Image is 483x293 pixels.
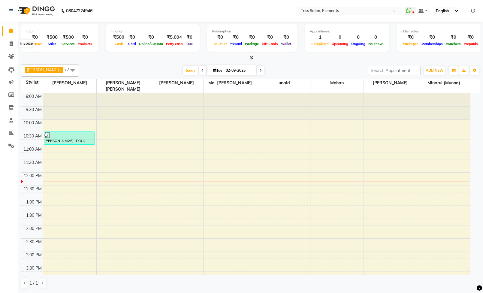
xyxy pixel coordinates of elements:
div: 3:00 PM [25,252,43,258]
div: ₹0 [444,34,462,41]
div: 2:00 PM [25,225,43,232]
div: 0 [350,34,367,41]
span: Online/Custom [137,42,165,46]
div: 9:30 AM [25,107,43,113]
span: Mohan [310,79,364,87]
div: 3:30 PM [25,265,43,271]
div: Invoice [19,40,34,47]
span: Memberships [420,42,444,46]
span: Junaid [257,79,310,87]
a: x [59,67,62,72]
span: Voucher [212,42,228,46]
div: 9:00 AM [25,93,43,100]
div: ₹0 [260,34,279,41]
span: Due [185,42,194,46]
span: Package [243,42,260,46]
div: ₹0 [127,34,137,41]
div: ₹0 [243,34,260,41]
div: 12:30 PM [23,186,43,192]
div: ₹0 [420,34,444,41]
div: 1 [310,34,330,41]
div: 10:00 AM [22,120,43,126]
span: Cash [113,42,125,46]
div: ₹500 [44,34,60,41]
span: Prepaids [462,42,479,46]
span: [PERSON_NAME] [43,79,96,87]
span: [PERSON_NAME] [27,67,59,72]
span: Ongoing [350,42,367,46]
div: 0 [367,34,384,41]
div: 1:30 PM [25,212,43,219]
span: Wallet [279,42,293,46]
div: [PERSON_NAME], TK01, 10:25 AM-10:55 AM, Hair Cut (₹500) [44,132,95,144]
input: Search Appointment [368,66,421,75]
div: Total [26,29,94,34]
div: ₹0 [228,34,243,41]
span: Completed [310,42,330,46]
span: Today [183,66,198,75]
b: 08047224946 [66,2,92,19]
div: ₹500 [111,34,127,41]
div: Stylist [21,79,43,86]
span: Petty cash [165,42,184,46]
span: Minarul (Munna) [417,79,471,87]
img: logo [15,2,56,19]
span: Products [76,42,94,46]
div: Redemption [212,29,293,34]
span: 1 / 1 [29,280,38,286]
span: [PERSON_NAME] [PERSON_NAME] [97,79,150,93]
div: ₹500 [60,34,76,41]
span: Vouchers [444,42,462,46]
div: ₹5,004 [165,34,184,41]
span: ADD NEW [426,68,443,73]
div: 12:00 PM [23,173,43,179]
span: [PERSON_NAME] [364,79,417,87]
span: Sales [46,42,58,46]
span: Services [60,42,76,46]
div: Finance [111,29,195,34]
button: ADD NEW [424,66,445,75]
span: Prepaid [228,42,243,46]
span: Tue [212,68,224,73]
div: 11:00 AM [22,146,43,153]
span: No show [367,42,384,46]
span: Packages [401,42,420,46]
span: +7 [65,67,74,72]
div: 11:30 AM [22,159,43,166]
div: ₹0 [76,34,94,41]
div: 1:00 PM [25,199,43,205]
div: ₹0 [137,34,165,41]
span: Gift Cards [260,42,279,46]
input: 2025-09-02 [224,66,254,75]
div: 2:30 PM [25,239,43,245]
div: ₹0 [401,34,420,41]
div: 10:30 AM [22,133,43,139]
div: ₹0 [26,34,44,41]
div: ₹0 [279,34,293,41]
div: ₹0 [212,34,228,41]
span: [PERSON_NAME] [150,79,203,87]
span: Card [127,42,137,46]
div: Appointment [310,29,384,34]
div: ₹0 [184,34,195,41]
div: 0 [330,34,350,41]
span: Md. [PERSON_NAME] [204,79,257,87]
div: ₹0 [462,34,479,41]
span: Upcoming [330,42,350,46]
